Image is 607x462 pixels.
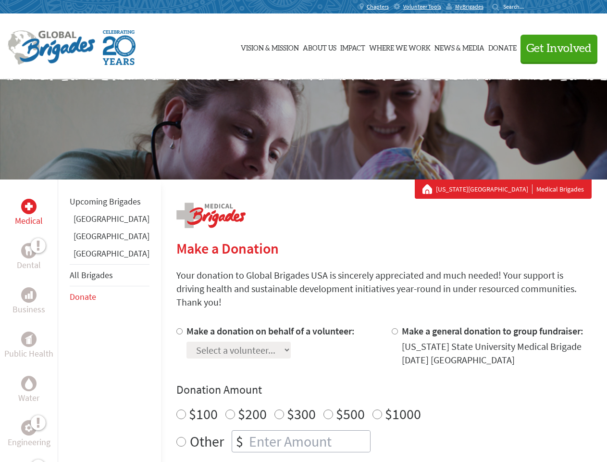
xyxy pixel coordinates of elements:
[186,325,355,337] label: Make a donation on behalf of a volunteer:
[70,196,141,207] a: Upcoming Brigades
[402,325,583,337] label: Make a general donation to group fundraiser:
[369,23,431,71] a: Where We Work
[434,23,484,71] a: News & Media
[21,287,37,303] div: Business
[403,3,441,11] span: Volunteer Tools
[25,246,33,255] img: Dental
[436,184,533,194] a: [US_STATE][GEOGRAPHIC_DATA]
[15,199,43,228] a: MedicalMedical
[17,258,41,272] p: Dental
[70,269,113,281] a: All Brigades
[25,378,33,389] img: Water
[21,199,37,214] div: Medical
[385,405,421,423] label: $1000
[17,243,41,272] a: DentalDental
[455,3,483,11] span: MyBrigades
[70,212,149,230] li: Ghana
[176,203,246,228] img: logo-medical.png
[303,23,336,71] a: About Us
[247,431,370,452] input: Enter Amount
[526,43,592,54] span: Get Involved
[367,3,389,11] span: Chapters
[4,332,53,360] a: Public HealthPublic Health
[70,264,149,286] li: All Brigades
[25,424,33,432] img: Engineering
[176,382,592,398] h4: Donation Amount
[21,376,37,391] div: Water
[25,291,33,299] img: Business
[74,231,149,242] a: [GEOGRAPHIC_DATA]
[189,405,218,423] label: $100
[488,23,517,71] a: Donate
[422,184,584,194] div: Medical Brigades
[8,30,95,65] img: Global Brigades Logo
[8,420,50,449] a: EngineeringEngineering
[18,376,39,405] a: WaterWater
[70,191,149,212] li: Upcoming Brigades
[503,3,531,10] input: Search...
[190,430,224,452] label: Other
[21,243,37,258] div: Dental
[8,436,50,449] p: Engineering
[70,286,149,308] li: Donate
[21,332,37,347] div: Public Health
[176,269,592,309] p: Your donation to Global Brigades USA is sincerely appreciated and much needed! Your support is dr...
[176,240,592,257] h2: Make a Donation
[74,213,149,224] a: [GEOGRAPHIC_DATA]
[402,340,592,367] div: [US_STATE] State University Medical Brigade [DATE] [GEOGRAPHIC_DATA]
[241,23,299,71] a: Vision & Mission
[287,405,316,423] label: $300
[336,405,365,423] label: $500
[103,30,136,65] img: Global Brigades Celebrating 20 Years
[15,214,43,228] p: Medical
[232,431,247,452] div: $
[70,291,96,302] a: Donate
[70,247,149,264] li: Panama
[340,23,365,71] a: Impact
[74,248,149,259] a: [GEOGRAPHIC_DATA]
[520,35,597,62] button: Get Involved
[4,347,53,360] p: Public Health
[25,203,33,210] img: Medical
[25,334,33,344] img: Public Health
[18,391,39,405] p: Water
[21,420,37,436] div: Engineering
[12,287,45,316] a: BusinessBusiness
[238,405,267,423] label: $200
[70,230,149,247] li: Guatemala
[12,303,45,316] p: Business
